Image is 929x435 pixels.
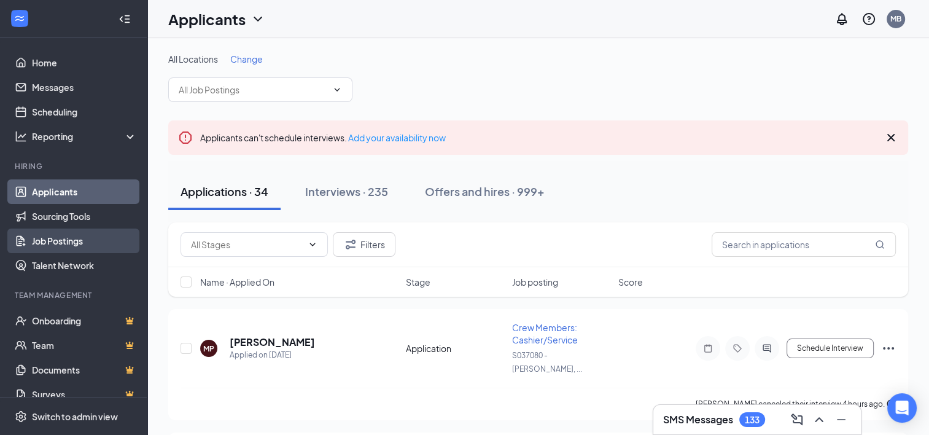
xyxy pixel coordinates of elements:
button: Filter Filters [333,232,395,257]
a: Talent Network [32,253,137,278]
svg: Analysis [15,130,27,143]
span: Name · Applied On [200,276,274,288]
svg: Filter [343,237,358,252]
input: All Job Postings [179,83,327,96]
svg: Error [178,130,193,145]
button: Minimize [831,410,851,429]
input: All Stages [191,238,303,251]
svg: Ellipses [881,341,896,356]
svg: Cross [884,130,898,145]
svg: Settings [15,410,27,423]
span: Stage [406,276,430,288]
span: Crew Members: Cashier/Service [512,322,578,345]
a: Job Postings [32,229,137,253]
a: Home [32,50,137,75]
svg: Note [701,343,715,353]
span: Change [230,53,263,65]
a: Add your availability now [348,132,446,143]
h5: [PERSON_NAME] [230,335,315,349]
button: Schedule Interview [787,339,874,358]
a: Scheduling [32,100,137,124]
a: OnboardingCrown [32,308,137,333]
span: Score [618,276,643,288]
div: Offers and hires · 999+ [425,184,545,199]
div: Reporting [32,130,138,143]
a: Sourcing Tools [32,204,137,229]
input: Search in applications [712,232,896,257]
div: Application [406,342,505,355]
div: Team Management [15,290,134,300]
svg: Info [886,399,896,409]
svg: Tag [730,343,745,353]
svg: ChevronUp [812,412,826,427]
svg: ChevronDown [251,12,265,26]
span: Applicants can't schedule interviews. [200,132,446,143]
div: Applications · 34 [181,184,268,199]
svg: QuestionInfo [861,12,876,26]
svg: Minimize [834,412,849,427]
svg: ChevronDown [332,85,342,95]
div: Open Intercom Messenger [887,393,917,423]
div: MB [890,14,901,24]
div: Interviews · 235 [305,184,388,199]
button: ComposeMessage [787,410,807,429]
a: DocumentsCrown [32,358,137,382]
svg: MagnifyingGlass [875,240,885,249]
div: MP [203,343,214,354]
a: TeamCrown [32,333,137,358]
button: ChevronUp [809,410,829,429]
a: SurveysCrown [32,382,137,407]
a: Messages [32,75,137,100]
div: [PERSON_NAME] canceled their interview 4 hours ago. [696,398,896,410]
div: 133 [745,415,760,425]
span: All Locations [168,53,218,65]
svg: ComposeMessage [790,412,804,427]
svg: Notifications [834,12,849,26]
svg: ChevronDown [308,240,317,249]
svg: Collapse [119,13,131,25]
h1: Applicants [168,9,246,29]
div: Hiring [15,161,134,171]
a: Applicants [32,179,137,204]
span: S037080 - [PERSON_NAME], ... [512,351,582,374]
span: Job posting [512,276,558,288]
div: Switch to admin view [32,410,118,423]
div: Applied on [DATE] [230,349,315,361]
svg: ActiveChat [760,343,774,353]
svg: WorkstreamLogo [14,12,26,25]
h3: SMS Messages [663,413,733,426]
